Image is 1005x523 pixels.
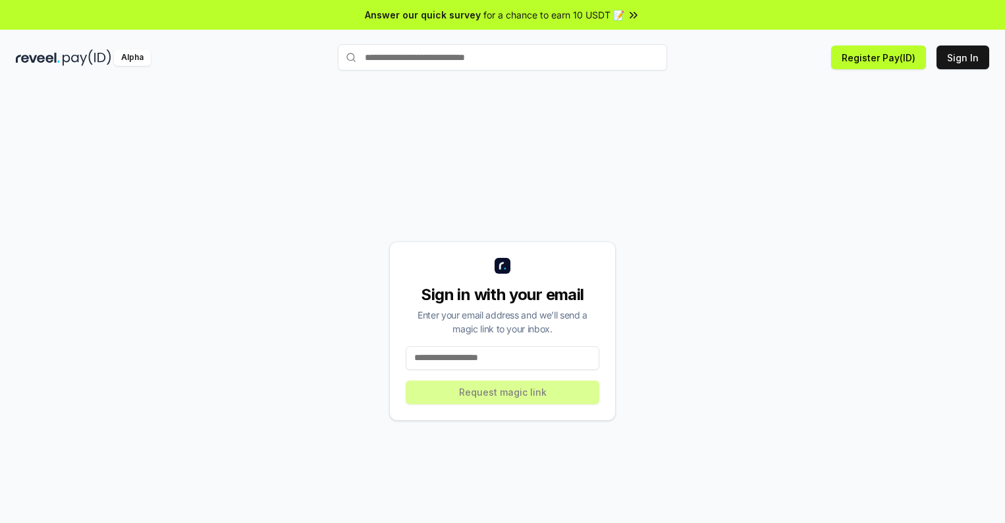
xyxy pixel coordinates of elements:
img: pay_id [63,49,111,66]
div: Enter your email address and we’ll send a magic link to your inbox. [406,308,599,336]
span: Answer our quick survey [365,8,481,22]
div: Alpha [114,49,151,66]
div: Sign in with your email [406,284,599,305]
span: for a chance to earn 10 USDT 📝 [483,8,624,22]
button: Sign In [937,46,989,69]
img: reveel_dark [16,49,60,66]
button: Register Pay(ID) [831,46,926,69]
img: logo_small [495,258,510,274]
